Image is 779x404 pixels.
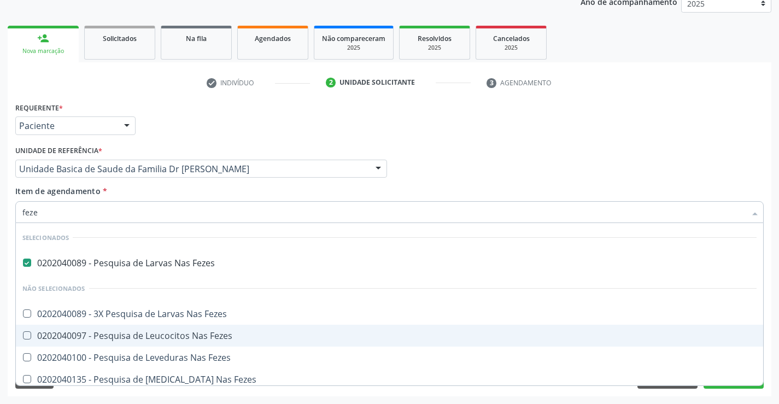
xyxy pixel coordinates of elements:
[22,309,757,318] div: 0202040089 - 3X Pesquisa de Larvas Nas Fezes
[322,34,385,43] span: Não compareceram
[15,99,63,116] label: Requerente
[19,120,113,131] span: Paciente
[322,44,385,52] div: 2025
[37,32,49,44] div: person_add
[418,34,452,43] span: Resolvidos
[493,34,530,43] span: Cancelados
[22,331,757,340] div: 0202040097 - Pesquisa de Leucocitos Nas Fezes
[22,259,757,267] div: 0202040089 - Pesquisa de Larvas Nas Fezes
[19,163,365,174] span: Unidade Basica de Saude da Familia Dr [PERSON_NAME]
[15,186,101,196] span: Item de agendamento
[407,44,462,52] div: 2025
[484,44,538,52] div: 2025
[15,47,71,55] div: Nova marcação
[22,353,757,362] div: 0202040100 - Pesquisa de Leveduras Nas Fezes
[326,78,336,87] div: 2
[22,201,746,223] input: Buscar por procedimentos
[186,34,207,43] span: Na fila
[22,375,757,384] div: 0202040135 - Pesquisa de [MEDICAL_DATA] Nas Fezes
[15,143,102,160] label: Unidade de referência
[255,34,291,43] span: Agendados
[339,78,415,87] div: Unidade solicitante
[103,34,137,43] span: Solicitados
